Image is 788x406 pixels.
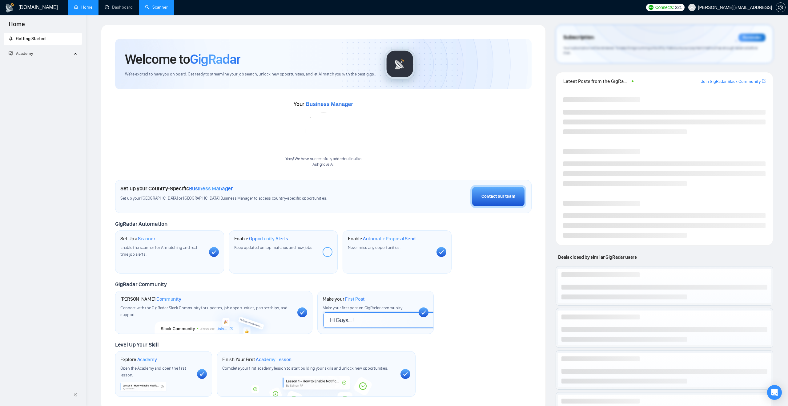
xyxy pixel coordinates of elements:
[4,62,82,66] li: Academy Homepage
[767,385,782,400] div: Open Intercom Messenger
[9,36,13,41] span: rocket
[649,5,653,10] img: upwork-logo.png
[105,5,133,10] a: dashboardDashboard
[776,5,785,10] span: setting
[9,51,13,55] span: fund-projection-screen
[137,356,157,363] span: Academy
[345,296,365,302] span: First Post
[675,4,682,11] span: 221
[323,296,365,302] h1: Make your
[285,156,361,168] div: Yaay! We have successfully added null null to
[481,193,515,200] div: Contact our team
[762,78,766,84] a: export
[190,51,240,67] span: GigRadar
[9,51,33,56] span: Academy
[701,78,761,85] a: Join GigRadar Slack Community
[156,296,181,302] span: Community
[323,305,403,311] span: Make your first post on GigRadar community.
[776,2,786,12] button: setting
[74,5,92,10] a: homeHome
[348,245,400,250] span: Never miss any opportunities.
[776,5,786,10] a: setting
[563,32,594,43] span: Subscription
[120,185,233,192] h1: Set up your Country-Specific
[222,356,291,363] h1: Finish Your First
[256,356,291,363] span: Academy Lesson
[115,341,159,348] span: Level Up Your Skill
[470,185,526,208] button: Contact our team
[125,71,375,77] span: We're excited to have you on board. Get ready to streamline your job search, unlock new opportuni...
[363,236,416,242] span: Automatic Proposal Send
[189,185,233,192] span: Business Manager
[125,51,240,67] h1: Welcome to
[4,20,30,33] span: Home
[120,366,186,378] span: Open the Academy and open the first lesson.
[120,245,199,257] span: Enable the scanner for AI matching and real-time job alerts.
[16,36,46,41] span: Getting Started
[145,5,168,10] a: searchScanner
[120,196,364,201] span: Set up your [GEOGRAPHIC_DATA] or [GEOGRAPHIC_DATA] Business Manager to access country-specific op...
[348,236,416,242] h1: Enable
[115,221,167,227] span: GigRadar Automation
[305,112,342,149] img: error
[563,77,630,85] span: Latest Posts from the GigRadar Community
[234,236,288,242] h1: Enable
[294,101,353,108] span: Your
[120,236,155,242] h1: Set Up a
[115,281,167,288] span: GigRadar Community
[138,236,155,242] span: Scanner
[155,305,273,334] img: slackcommunity-bg.png
[120,296,181,302] h1: [PERSON_NAME]
[247,376,385,396] img: academy-bg.png
[73,392,79,398] span: double-left
[563,46,757,55] span: Your subscription will be renewed. To keep things running smoothly, make sure your payment method...
[4,33,82,45] li: Getting Started
[384,49,415,79] img: gigradar-logo.png
[690,5,694,10] span: user
[16,51,33,56] span: Academy
[762,79,766,83] span: export
[120,305,287,317] span: Connect with the GigRadar Slack Community for updates, job opportunities, partnerships, and support.
[738,34,766,42] div: Reminder
[120,356,157,363] h1: Explore
[306,101,353,107] span: Business Manager
[234,245,313,250] span: Keep updated on top matches and new jobs.
[249,236,288,242] span: Opportunity Alerts
[556,252,639,262] span: Deals closed by similar GigRadar users
[222,366,388,371] span: Complete your first academy lesson to start building your skills and unlock new opportunities.
[655,4,674,11] span: Connects:
[285,162,361,168] p: Ashgrove AI .
[5,3,15,13] img: logo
